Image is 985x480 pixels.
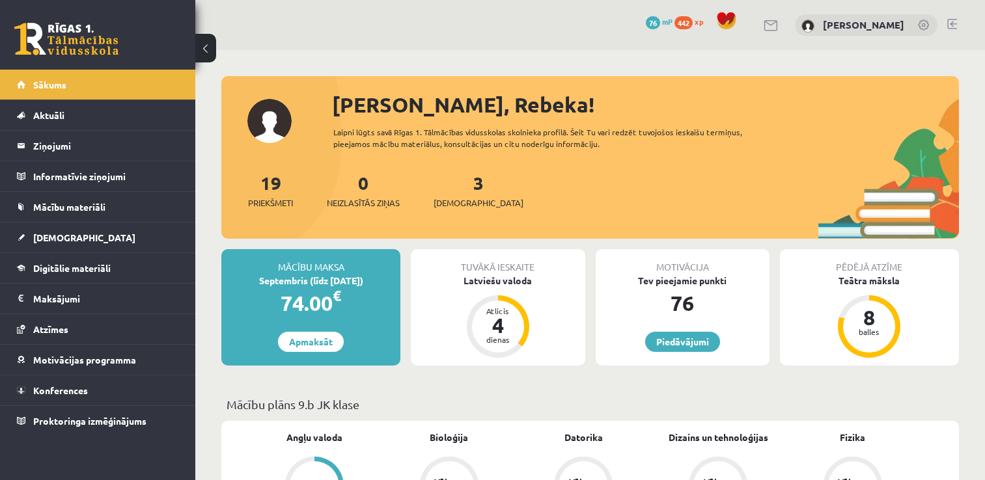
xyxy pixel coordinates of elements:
a: Teātra māksla 8 balles [780,274,959,360]
div: Laipni lūgts savā Rīgas 1. Tālmācības vidusskolas skolnieka profilā. Šeit Tu vari redzēt tuvojošo... [333,126,776,150]
span: Digitālie materiāli [33,262,111,274]
a: Aktuāli [17,100,179,130]
a: 19Priekšmeti [248,171,293,209]
div: Tev pieejamie punkti [596,274,770,287]
div: Pēdējā atzīme [780,249,959,274]
legend: Maksājumi [33,284,179,313]
a: Proktoringa izmēģinājums [17,406,179,436]
span: 76 [646,16,660,29]
span: Sākums [33,79,66,90]
img: Rebeka Zvirgzdiņa-Stepanova [801,20,814,33]
a: Informatīvie ziņojumi [17,161,179,191]
a: Konferences [17,375,179,405]
div: balles [850,328,889,336]
a: 76 mP [646,16,673,27]
a: [DEMOGRAPHIC_DATA] [17,222,179,252]
span: [DEMOGRAPHIC_DATA] [33,232,135,243]
div: Tuvākā ieskaite [411,249,585,274]
legend: Informatīvie ziņojumi [33,161,179,191]
a: Digitālie materiāli [17,253,179,283]
span: Mācību materiāli [33,201,105,213]
a: Latviešu valoda Atlicis 4 dienas [411,274,585,360]
span: Neizlasītās ziņas [327,196,400,209]
div: Motivācija [596,249,770,274]
a: Bioloģija [430,431,468,444]
span: Proktoringa izmēģinājums [33,415,146,427]
span: xp [695,16,703,27]
div: Atlicis [479,307,518,315]
a: Fizika [840,431,865,444]
span: mP [662,16,673,27]
a: Dizains un tehnoloģijas [669,431,768,444]
span: Aktuāli [33,109,64,121]
span: [DEMOGRAPHIC_DATA] [434,196,523,209]
a: Piedāvājumi [645,332,720,352]
a: Motivācijas programma [17,345,179,375]
a: 0Neizlasītās ziņas [327,171,400,209]
span: € [333,286,341,305]
div: 8 [850,307,889,328]
div: 4 [479,315,518,336]
div: 74.00 [221,287,400,319]
span: Priekšmeti [248,196,293,209]
div: dienas [479,336,518,343]
a: Sākums [17,70,179,100]
a: Rīgas 1. Tālmācības vidusskola [14,23,118,55]
div: Mācību maksa [221,249,400,274]
a: Mācību materiāli [17,192,179,222]
span: Konferences [33,384,88,396]
a: Maksājumi [17,284,179,313]
a: Apmaksāt [278,332,344,352]
a: [PERSON_NAME] [823,18,904,31]
div: Teātra māksla [780,274,959,287]
a: Angļu valoda [286,431,342,444]
span: Motivācijas programma [33,354,136,366]
a: 3[DEMOGRAPHIC_DATA] [434,171,523,209]
a: 442 xp [674,16,710,27]
a: Datorika [564,431,603,444]
a: Ziņojumi [17,131,179,161]
div: 76 [596,287,770,319]
a: Atzīmes [17,314,179,344]
legend: Ziņojumi [33,131,179,161]
span: Atzīmes [33,323,68,335]
span: 442 [674,16,693,29]
div: Latviešu valoda [411,274,585,287]
div: Septembris (līdz [DATE]) [221,274,400,287]
div: [PERSON_NAME], Rebeka! [332,89,959,120]
p: Mācību plāns 9.b JK klase [227,395,954,413]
